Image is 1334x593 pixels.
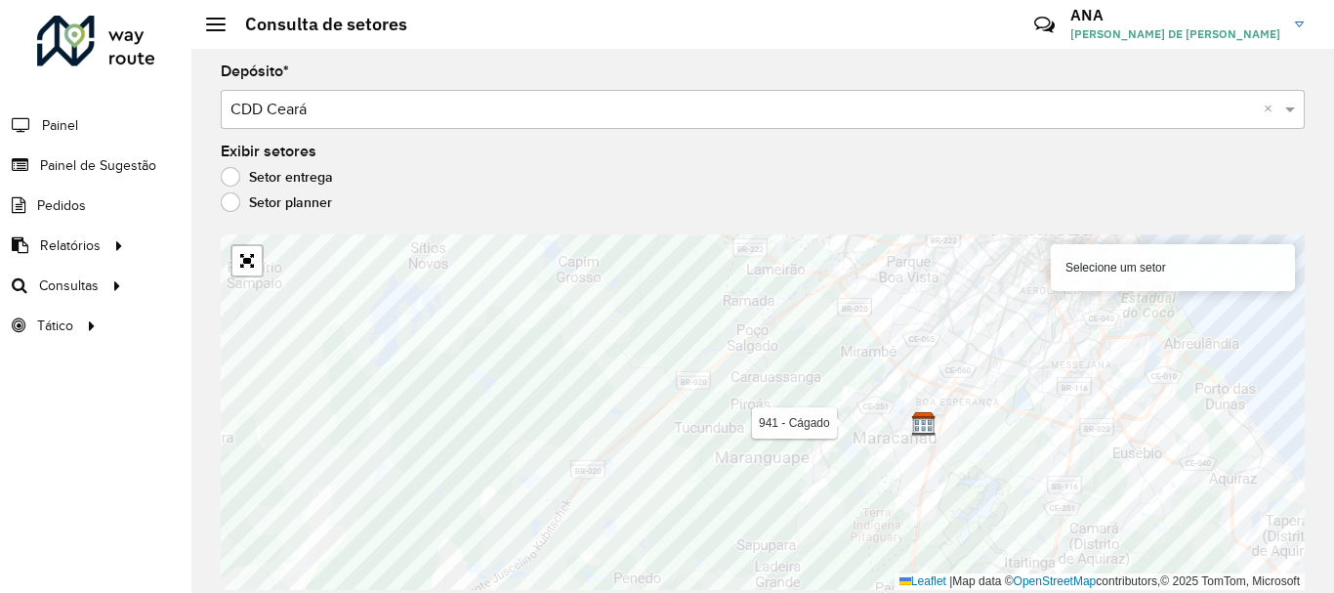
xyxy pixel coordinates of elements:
span: Relatórios [40,235,101,256]
a: Abrir mapa em tela cheia [232,246,262,275]
div: Map data © contributors,© 2025 TomTom, Microsoft [895,573,1305,590]
span: Painel [42,115,78,136]
label: Depósito [221,60,289,83]
h3: ANA [1070,6,1280,24]
label: Setor entrega [221,167,333,187]
div: Selecione um setor [1051,244,1295,291]
span: Clear all [1264,98,1280,121]
span: | [949,574,952,588]
a: OpenStreetMap [1014,574,1097,588]
a: Contato Rápido [1023,4,1065,46]
label: Exibir setores [221,140,316,163]
a: Leaflet [899,574,946,588]
span: [PERSON_NAME] DE [PERSON_NAME] [1070,25,1280,43]
span: Pedidos [37,195,86,216]
label: Setor planner [221,192,332,212]
h2: Consulta de setores [226,14,407,35]
span: Consultas [39,275,99,296]
span: Tático [37,316,73,336]
span: Painel de Sugestão [40,155,156,176]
